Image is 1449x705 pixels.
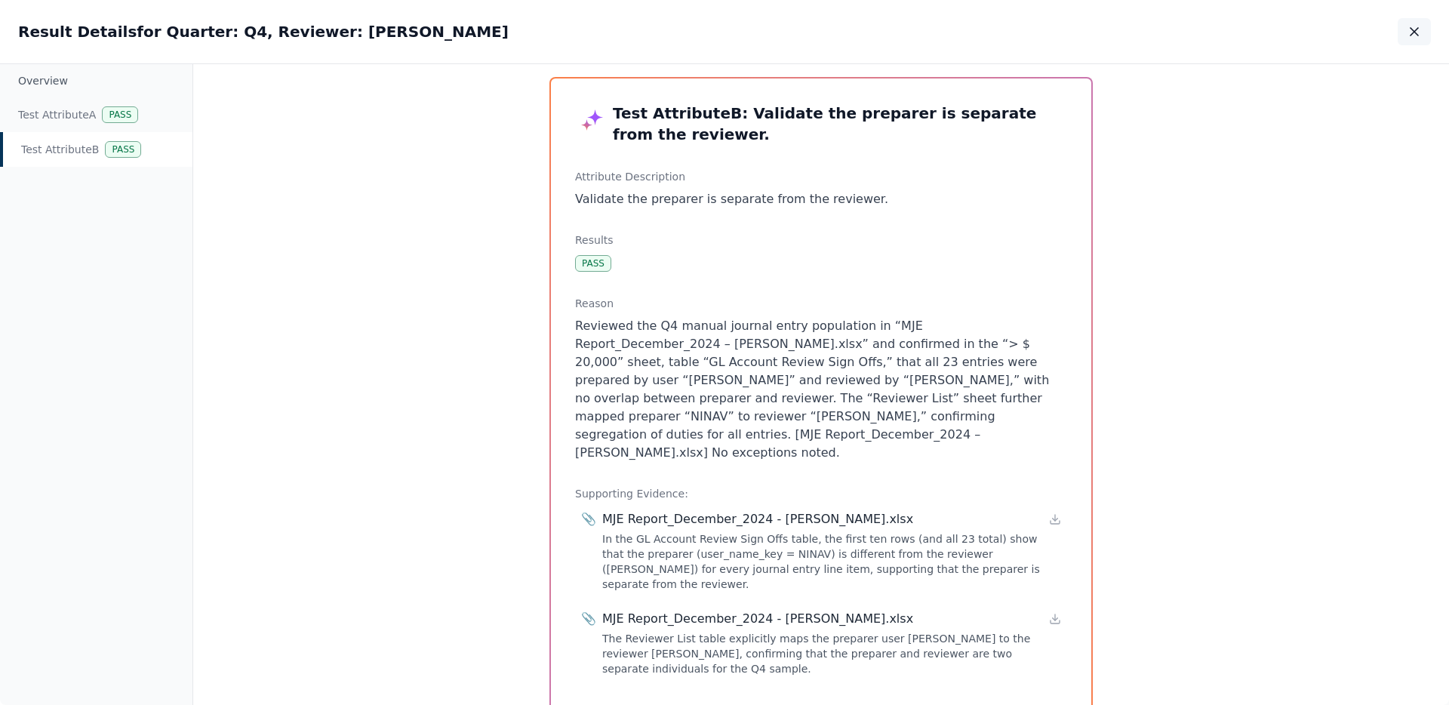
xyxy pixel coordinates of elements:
[575,486,1067,501] h3: Supporting Evidence:
[575,190,1067,208] p: Validate the preparer is separate from the reviewer.
[575,232,1067,248] h3: Results
[581,610,596,628] span: 📎
[575,169,1067,184] h3: Attribute Description
[575,296,1067,311] h3: Reason
[18,21,509,42] h2: Result Details for Quarter: Q4, Reviewer: [PERSON_NAME]
[105,141,141,158] div: Pass
[1049,613,1061,625] a: Download file
[602,610,913,628] div: MJE Report_December_2024 - [PERSON_NAME].xlsx
[575,103,1067,145] h3: Test Attribute B : Validate the preparer is separate from the reviewer.
[581,510,596,528] span: 📎
[602,631,1061,676] div: The Reviewer List table explicitly maps the preparer user [PERSON_NAME] to the reviewer [PERSON_N...
[1049,513,1061,525] a: Download file
[602,531,1061,592] div: In the GL Account Review Sign Offs table, the first ten rows (and all 23 total) show that the pre...
[102,106,138,123] div: Pass
[602,510,913,528] div: MJE Report_December_2024 - [PERSON_NAME].xlsx
[575,317,1067,462] p: Reviewed the Q4 manual journal entry population in “MJE Report_December_2024 – [PERSON_NAME].xlsx...
[575,255,611,272] div: Pass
